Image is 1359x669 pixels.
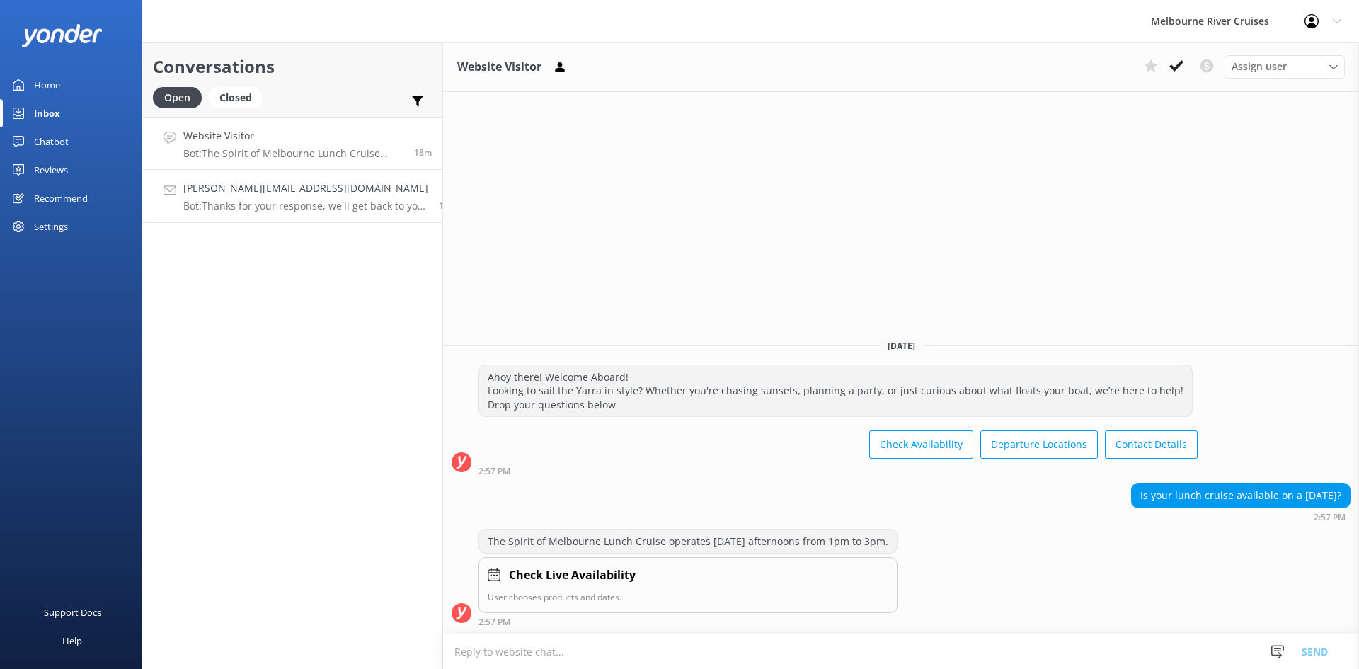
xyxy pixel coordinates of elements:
[1232,59,1287,74] span: Assign user
[142,170,442,223] a: [PERSON_NAME][EMAIL_ADDRESS][DOMAIN_NAME]Bot:Thanks for your response, we'll get back to you as s...
[142,117,442,170] a: Website VisitorBot:The Spirit of Melbourne Lunch Cruise operates [DATE] afternoons from 1pm to 3p...
[153,87,202,108] div: Open
[209,89,270,105] a: Closed
[509,566,636,585] h4: Check Live Availability
[62,627,82,655] div: Help
[1132,484,1350,508] div: Is your lunch cruise available on a [DATE]?
[869,430,973,459] button: Check Availability
[479,365,1192,417] div: Ahoy there! Welcome Aboard! Looking to sail the Yarra in style? Whether you're chasing sunsets, p...
[44,598,101,627] div: Support Docs
[209,87,263,108] div: Closed
[34,184,88,212] div: Recommend
[153,53,432,80] h2: Conversations
[183,181,428,196] h4: [PERSON_NAME][EMAIL_ADDRESS][DOMAIN_NAME]
[34,156,68,184] div: Reviews
[478,466,1198,476] div: Sep 23 2025 02:57pm (UTC +10:00) Australia/Sydney
[183,128,403,144] h4: Website Visitor
[980,430,1098,459] button: Departure Locations
[879,340,924,352] span: [DATE]
[21,24,103,47] img: yonder-white-logo.png
[478,467,510,476] strong: 2:57 PM
[439,200,449,212] span: Sep 23 2025 02:02pm (UTC +10:00) Australia/Sydney
[488,590,888,604] p: User chooses products and dates.
[34,212,68,241] div: Settings
[183,200,428,212] p: Bot: Thanks for your response, we'll get back to you as soon as we can during opening hours.
[153,89,209,105] a: Open
[414,147,432,159] span: Sep 23 2025 02:57pm (UTC +10:00) Australia/Sydney
[34,127,69,156] div: Chatbot
[34,99,60,127] div: Inbox
[478,617,898,627] div: Sep 23 2025 02:57pm (UTC +10:00) Australia/Sydney
[1225,55,1345,78] div: Assign User
[183,147,403,160] p: Bot: The Spirit of Melbourne Lunch Cruise operates [DATE] afternoons from 1pm to 3pm.
[457,58,541,76] h3: Website Visitor
[478,618,510,627] strong: 2:57 PM
[1105,430,1198,459] button: Contact Details
[1131,512,1351,522] div: Sep 23 2025 02:57pm (UTC +10:00) Australia/Sydney
[34,71,60,99] div: Home
[1314,513,1346,522] strong: 2:57 PM
[479,530,897,554] div: The Spirit of Melbourne Lunch Cruise operates [DATE] afternoons from 1pm to 3pm.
